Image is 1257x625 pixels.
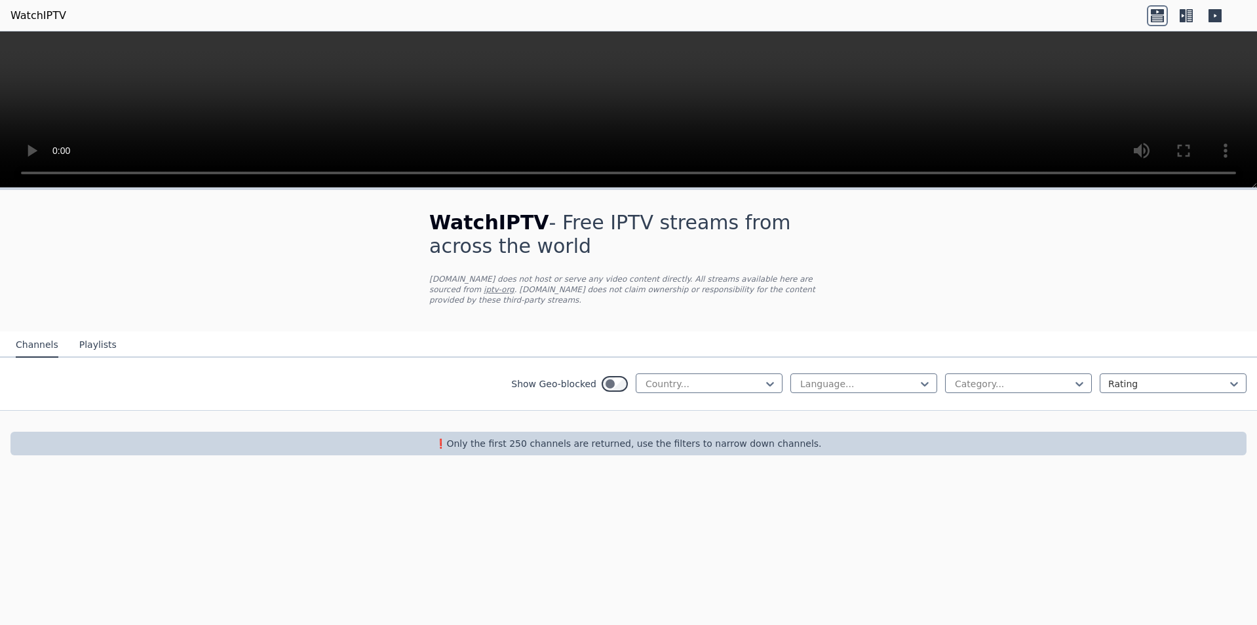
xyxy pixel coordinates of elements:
p: ❗️Only the first 250 channels are returned, use the filters to narrow down channels. [16,437,1241,450]
a: WatchIPTV [10,8,66,24]
h1: - Free IPTV streams from across the world [429,211,828,258]
a: iptv-org [484,285,514,294]
button: Playlists [79,333,117,358]
button: Channels [16,333,58,358]
label: Show Geo-blocked [511,377,596,390]
span: WatchIPTV [429,211,549,234]
p: [DOMAIN_NAME] does not host or serve any video content directly. All streams available here are s... [429,274,828,305]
